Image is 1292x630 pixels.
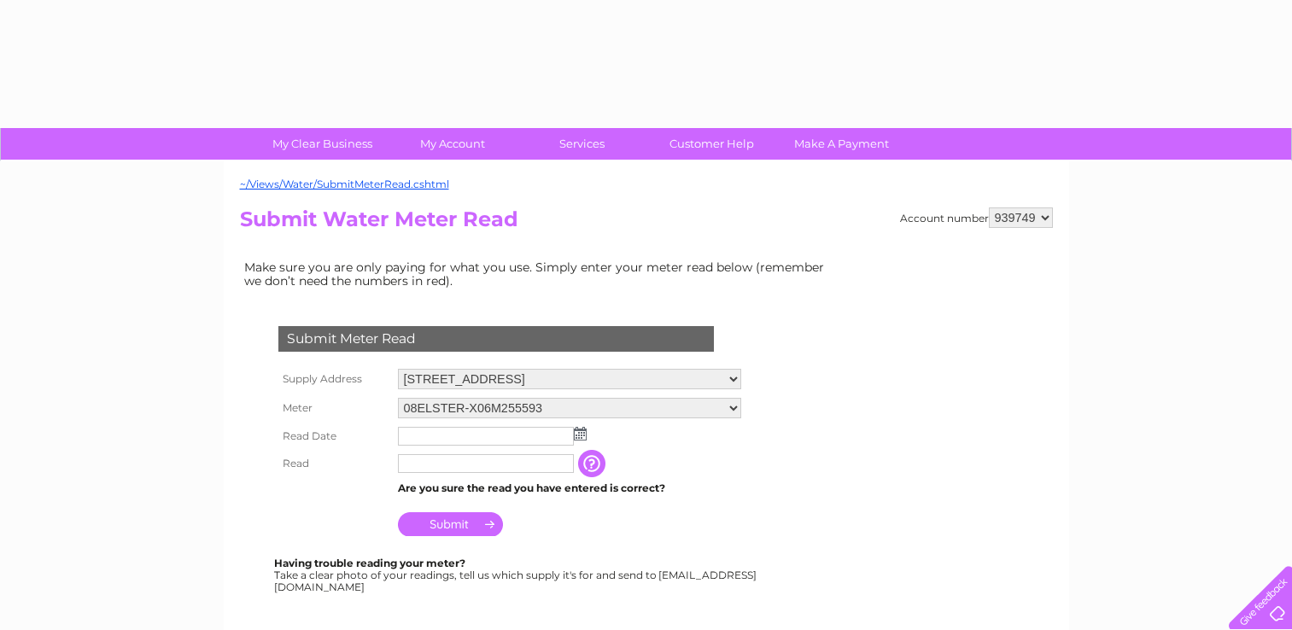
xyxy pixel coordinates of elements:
[771,128,912,160] a: Make A Payment
[274,557,465,569] b: Having trouble reading your meter?
[578,450,609,477] input: Information
[274,365,394,394] th: Supply Address
[641,128,782,160] a: Customer Help
[252,128,393,160] a: My Clear Business
[382,128,523,160] a: My Account
[900,207,1053,228] div: Account number
[512,128,652,160] a: Services
[274,423,394,450] th: Read Date
[274,394,394,423] th: Meter
[398,512,503,536] input: Submit
[240,178,449,190] a: ~/Views/Water/SubmitMeterRead.cshtml
[278,326,714,352] div: Submit Meter Read
[274,450,394,477] th: Read
[394,477,745,499] td: Are you sure the read you have entered is correct?
[240,207,1053,240] h2: Submit Water Meter Read
[240,256,838,292] td: Make sure you are only paying for what you use. Simply enter your meter read below (remember we d...
[274,557,759,592] div: Take a clear photo of your readings, tell us which supply it's for and send to [EMAIL_ADDRESS][DO...
[574,427,587,440] img: ...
